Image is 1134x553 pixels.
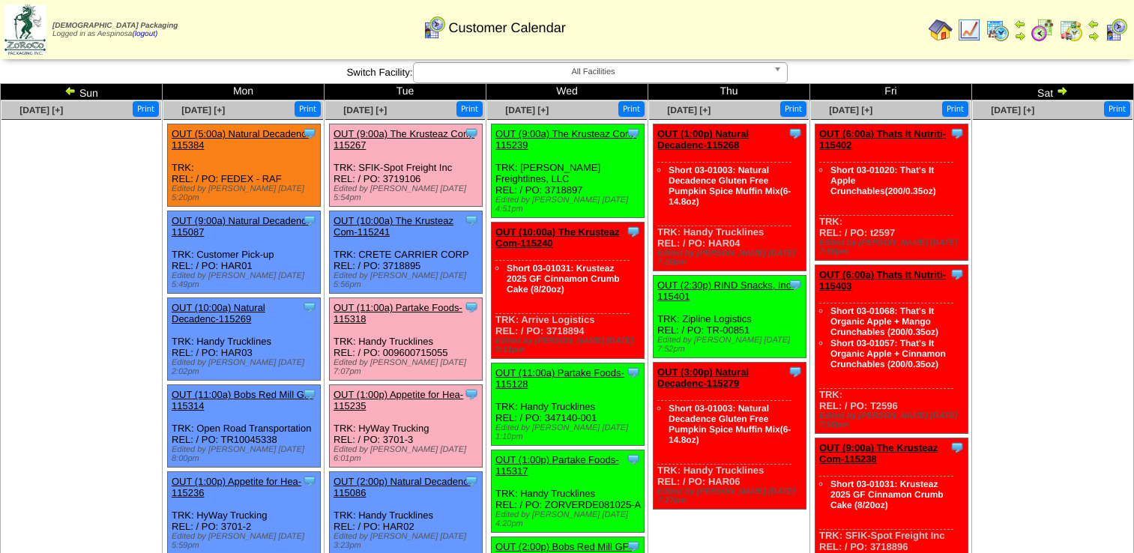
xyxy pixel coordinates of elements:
[507,263,620,294] a: Short 03-01031: Krusteaz 2025 GF Cinnamon Crumb Cake (8/20oz)
[334,532,482,550] div: Edited by [PERSON_NAME] [DATE] 3:23pm
[168,385,321,468] div: TRK: Open Road Transportation REL: / PO: TR10045338
[657,366,749,389] a: OUT (3:00p) Natural Decadenc-115279
[819,238,968,256] div: Edited by [PERSON_NAME] [DATE] 7:50pm
[950,440,965,455] img: Tooltip
[334,215,453,238] a: OUT (10:00a) The Krusteaz Com-115241
[168,298,321,381] div: TRK: Handy Trucklines REL: / PO: HAR03
[52,22,178,38] span: Logged in as Aespinosa
[950,267,965,282] img: Tooltip
[495,367,624,390] a: OUT (11:00a) Partake Foods-115128
[1059,18,1083,42] img: calendarinout.gif
[492,223,645,359] div: TRK: Arrive Logistics REL: / PO: 3718894
[654,363,806,510] div: TRK: Handy Trucklines REL: / PO: HAR06
[132,30,157,38] a: (logout)
[492,450,645,533] div: TRK: Handy Trucklines REL: / PO: ZORVERDE081025-A
[302,474,317,489] img: Tooltip
[464,126,479,141] img: Tooltip
[52,22,178,30] span: [DEMOGRAPHIC_DATA] Packaging
[172,358,320,376] div: Edited by [PERSON_NAME] [DATE] 2:02pm
[302,213,317,228] img: Tooltip
[334,476,471,498] a: OUT (2:00p) Natural Decadenc-115086
[991,105,1034,115] a: [DATE] [+]
[1,84,163,100] td: Sun
[618,101,645,117] button: Print
[334,389,463,411] a: OUT (1:00p) Appetite for Hea-115235
[325,84,486,100] td: Tue
[495,423,644,441] div: Edited by [PERSON_NAME] [DATE] 1:10pm
[456,101,483,117] button: Print
[819,128,946,151] a: OUT (6:00a) Thats It Nutriti-115402
[1088,30,1100,42] img: arrowright.gif
[302,387,317,402] img: Tooltip
[464,387,479,402] img: Tooltip
[657,487,806,505] div: Edited by [PERSON_NAME] [DATE] 7:27pm
[495,454,619,477] a: OUT (1:00p) Partake Foods-115317
[1031,18,1055,42] img: calendarblend.gif
[1056,85,1068,97] img: arrowright.gif
[654,276,806,358] div: TRK: Zipline Logistics REL: / PO: TR-00851
[334,358,482,376] div: Edited by [PERSON_NAME] [DATE] 7:07pm
[168,211,321,294] div: TRK: Customer Pick-up REL: / PO: HAR01
[657,249,806,267] div: Edited by [PERSON_NAME] [DATE] 7:26pm
[819,411,968,429] div: Edited by [PERSON_NAME] [DATE] 7:50pm
[815,124,968,261] div: TRK: REL: / PO: t2597
[449,20,566,36] span: Customer Calendar
[788,126,803,141] img: Tooltip
[181,105,225,115] a: [DATE] [+]
[172,128,310,151] a: OUT (5:00a) Natural Decadenc-115384
[172,445,320,463] div: Edited by [PERSON_NAME] [DATE] 8:00pm
[667,105,711,115] span: [DATE] [+]
[172,532,320,550] div: Edited by [PERSON_NAME] [DATE] 5:59pm
[168,124,321,207] div: TRK: REL: / PO: FEDEX - RAF
[422,16,446,40] img: calendarcustomer.gif
[4,4,46,55] img: zoroco-logo-small.webp
[648,84,810,100] td: Thu
[657,336,806,354] div: Edited by [PERSON_NAME] [DATE] 7:52pm
[819,269,946,291] a: OUT (6:00a) Thats It Nutriti-115403
[464,213,479,228] img: Tooltip
[1014,18,1026,30] img: arrowleft.gif
[505,105,549,115] span: [DATE] [+]
[819,442,938,465] a: OUT (9:00a) The Krusteaz Com-115238
[788,277,803,292] img: Tooltip
[788,364,803,379] img: Tooltip
[815,265,968,434] div: TRK: REL: / PO: T2596
[334,445,482,463] div: Edited by [PERSON_NAME] [DATE] 6:01pm
[343,105,387,115] a: [DATE] [+]
[330,298,483,381] div: TRK: Handy Trucklines REL: / PO: 009600715055
[669,165,791,207] a: Short 03-01003: Natural Decadence Gluten Free Pumpkin Spice Muffin Mix(6-14.8oz)
[657,128,749,151] a: OUT (1:00p) Natural Decadenc-115268
[657,279,794,302] a: OUT (2:30p) RIND Snacks, Inc-115401
[626,224,641,239] img: Tooltip
[669,403,791,445] a: Short 03-01003: Natural Decadence Gluten Free Pumpkin Spice Muffin Mix(6-14.8oz)
[626,126,641,141] img: Tooltip
[19,105,63,115] a: [DATE] [+]
[654,124,806,271] div: TRK: Handy Trucklines REL: / PO: HAR04
[172,302,265,324] a: OUT (10:00a) Natural Decadenc-115269
[829,105,872,115] a: [DATE] [+]
[486,84,648,100] td: Wed
[64,85,76,97] img: arrowleft.gif
[830,165,936,196] a: Short 03-01020: That's It Apple Crunchables(200/0.35oz)
[957,18,981,42] img: line_graph.gif
[495,226,619,249] a: OUT (10:00a) The Krusteaz Com-115240
[1014,30,1026,42] img: arrowright.gif
[330,385,483,468] div: TRK: HyWay Trucking REL: / PO: 3701-3
[172,271,320,289] div: Edited by [PERSON_NAME] [DATE] 5:49pm
[1104,101,1130,117] button: Print
[942,101,968,117] button: Print
[1088,18,1100,30] img: arrowleft.gif
[334,302,462,324] a: OUT (11:00a) Partake Foods-115318
[334,128,474,151] a: OUT (9:00a) The Krusteaz Com-115267
[495,510,644,528] div: Edited by [PERSON_NAME] [DATE] 4:20pm
[420,63,767,81] span: All Facilities
[464,300,479,315] img: Tooltip
[626,452,641,467] img: Tooltip
[626,365,641,380] img: Tooltip
[830,306,938,337] a: Short 03-01068: That's It Organic Apple + Mango Crunchables (200/0.35oz)
[302,300,317,315] img: Tooltip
